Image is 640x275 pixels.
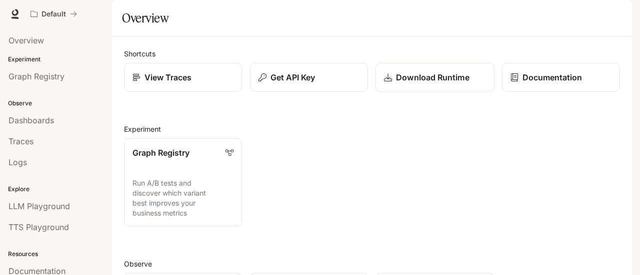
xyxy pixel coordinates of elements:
[41,10,66,18] p: Default
[132,147,189,159] p: Graph Registry
[122,8,168,28] h1: Overview
[124,124,620,134] h2: Experiment
[124,259,620,269] h2: Observe
[124,48,620,59] h2: Shortcuts
[502,63,620,92] a: Documentation
[270,71,315,83] p: Get API Key
[124,138,242,227] a: Graph RegistryRun A/B tests and discover which variant best improves your business metrics
[375,63,494,92] a: Download Runtime
[26,4,81,24] button: All workspaces
[396,71,469,83] p: Download Runtime
[124,63,242,92] a: View Traces
[522,71,582,83] p: Documentation
[144,71,191,83] p: View Traces
[250,63,368,92] button: Get API Key
[132,178,233,218] p: Run A/B tests and discover which variant best improves your business metrics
